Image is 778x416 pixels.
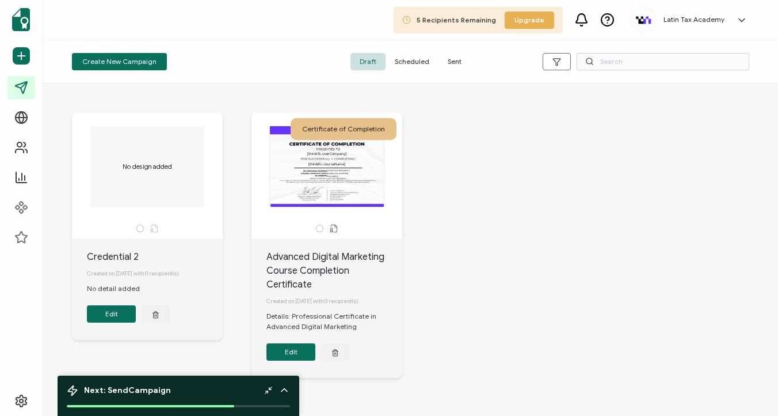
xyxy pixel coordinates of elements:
button: Edit [87,305,136,323]
button: Edit [266,343,315,361]
h5: Latin Tax Academy [663,16,724,24]
div: Advanced Digital Marketing Course Completion Certificate [266,250,402,292]
span: Sent [438,53,471,70]
b: Campaign [128,385,171,395]
img: a903f398-10bc-4526-a083-4a907c0bd17b.png [635,12,652,29]
span: Draft [350,53,386,70]
div: Created on [DATE] with 0 recipient(s) [87,264,223,283]
img: sertifier-logomark-colored.svg [12,8,30,31]
div: Details: Professional Certificate in Advanced Digital Marketing [266,311,402,332]
div: No detail added [87,283,151,294]
span: 5 Recipients Remaining [417,16,496,24]
div: Certificate of Completion [291,118,396,140]
iframe: Chat Widget [720,361,778,416]
input: Search [577,53,749,70]
span: Upgrade [514,15,544,25]
span: Next: Send [84,385,171,395]
span: Create New Campaign [82,58,157,65]
div: Credential 2 [87,250,223,264]
span: Scheduled [386,53,438,70]
div: Created on [DATE] with 0 recipient(s) [266,292,402,311]
button: Create New Campaign [72,53,167,70]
